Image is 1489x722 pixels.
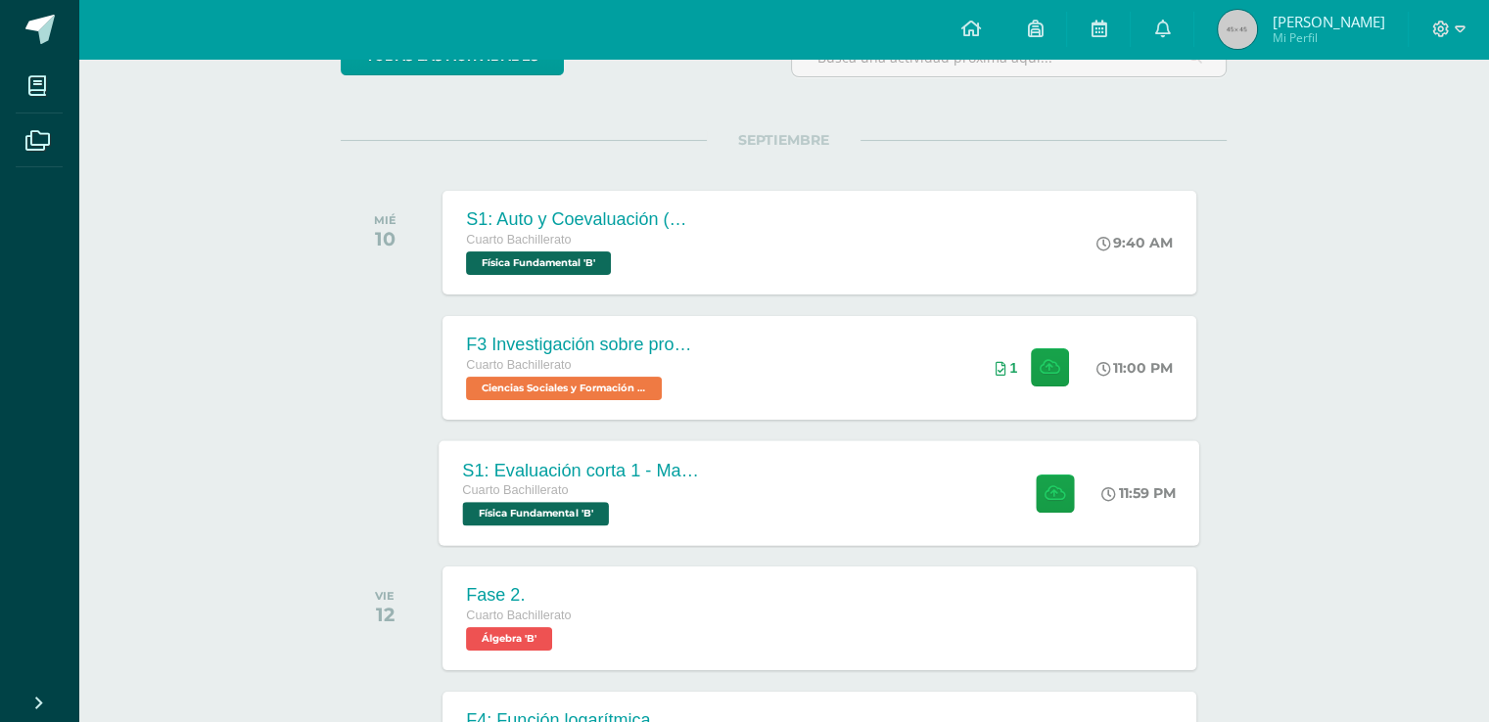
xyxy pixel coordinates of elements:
[374,213,396,227] div: MIÉ
[466,377,662,400] span: Ciencias Sociales y Formación Ciudadana 'B'
[1009,360,1017,376] span: 1
[1272,12,1384,31] span: [PERSON_NAME]
[375,603,395,626] div: 12
[995,360,1017,376] div: Archivos entregados
[1096,234,1173,251] div: 9:40 AM
[375,589,395,603] div: VIE
[1218,10,1257,49] img: 45x45
[466,585,571,606] div: Fase 2.
[466,358,571,372] span: Cuarto Bachillerato
[466,233,571,247] span: Cuarto Bachillerato
[466,335,701,355] div: F3 Investigación sobre problemas de salud mental como fenómeno social
[374,227,396,250] div: 10
[466,609,571,622] span: Cuarto Bachillerato
[463,460,700,480] div: S1: Evaluación corta 1 - Magnesitmo y principios básicos.
[466,627,552,651] span: Álgebra 'B'
[1102,484,1177,502] div: 11:59 PM
[466,251,611,275] span: Física Fundamental 'B'
[1272,29,1384,46] span: Mi Perfil
[1096,359,1173,377] div: 11:00 PM
[707,131,861,149] span: SEPTIEMBRE
[463,502,609,525] span: Física Fundamental 'B'
[463,483,569,497] span: Cuarto Bachillerato
[466,209,701,230] div: S1: Auto y Coevaluación (Magnetismo/Conceptos Básicos)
